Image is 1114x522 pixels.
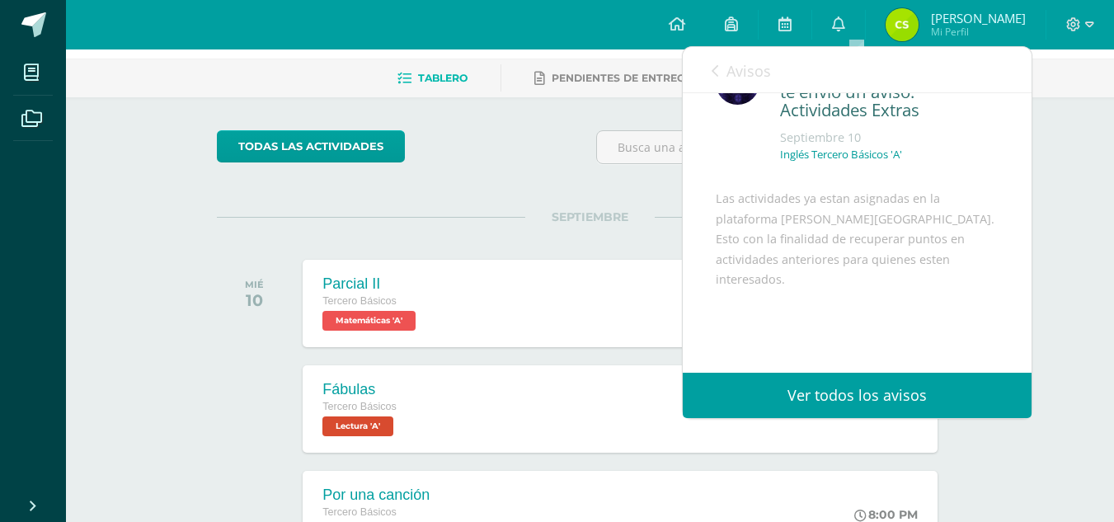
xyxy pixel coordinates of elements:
[854,507,918,522] div: 8:00 PM
[397,65,468,92] a: Tablero
[780,148,902,162] p: Inglés Tercero Básicos 'A'
[217,130,405,162] a: todas las Actividades
[418,72,468,84] span: Tablero
[322,311,416,331] span: Matemáticas 'A'
[931,10,1026,26] span: [PERSON_NAME]
[322,487,430,504] div: Por una canción
[726,61,771,81] span: Avisos
[322,506,397,518] span: Tercero Básicos
[597,131,962,163] input: Busca una actividad próxima aquí...
[780,129,999,146] div: Septiembre 10
[716,189,999,411] div: Las actividades ya estan asignadas en la plataforma [PERSON_NAME][GEOGRAPHIC_DATA]. Esto con la f...
[322,401,397,412] span: Tercero Básicos
[683,373,1032,418] a: Ver todos los avisos
[322,416,393,436] span: Lectura 'A'
[534,65,693,92] a: Pendientes de entrega
[931,25,1026,39] span: Mi Perfil
[525,209,655,224] span: SEPTIEMBRE
[780,82,999,121] div: te envió un aviso: Actividades Extras
[886,8,919,41] img: df0ffcb520614dc1c6bb7c4ba22f76b8.png
[552,72,693,84] span: Pendientes de entrega
[322,275,420,293] div: Parcial II
[322,381,397,398] div: Fábulas
[322,295,397,307] span: Tercero Básicos
[245,279,264,290] div: MIÉ
[245,290,264,310] div: 10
